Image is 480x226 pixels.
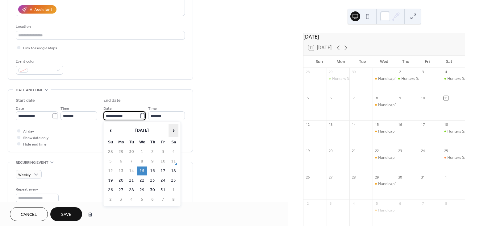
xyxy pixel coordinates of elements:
td: 14 [127,166,136,175]
div: 23 [398,149,402,153]
div: Handicap Trap League [373,102,396,108]
div: 8 [444,201,448,206]
span: Date and time [16,87,43,93]
div: 10 [421,96,425,101]
div: Handicap Trap League [378,155,417,160]
td: 3 [158,147,168,156]
div: 29 [374,175,379,179]
div: 22 [374,149,379,153]
td: 15 [137,166,147,175]
div: Handicap Trap League [378,102,417,108]
td: 1 [169,186,178,195]
td: 18 [169,166,178,175]
td: 5 [106,157,115,166]
td: 5 [137,195,147,204]
span: Date [103,105,112,112]
div: 30 [398,175,402,179]
span: › [169,124,178,137]
div: AI Assistant [30,7,52,13]
td: 4 [169,147,178,156]
td: 20 [116,176,126,185]
div: Repeat every [16,186,57,193]
div: 5 [305,96,310,101]
div: 2 [398,70,402,74]
div: Handicap Trap League [373,155,396,160]
td: 28 [106,147,115,156]
div: Mon [330,55,352,68]
div: 18 [444,122,448,127]
td: 21 [127,176,136,185]
div: 28 [351,175,356,179]
span: Show date only [23,135,48,141]
span: Hide end time [23,141,47,148]
div: 31 [421,175,425,179]
div: 8 [374,96,379,101]
th: Sa [169,138,178,147]
span: Time [61,105,69,112]
td: 11 [169,157,178,166]
div: 6 [398,201,402,206]
span: Save [61,212,71,218]
th: Th [148,138,157,147]
span: Link to Google Maps [23,45,57,51]
td: 29 [137,186,147,195]
td: 8 [169,195,178,204]
span: ‹ [106,124,115,137]
td: 8 [137,157,147,166]
td: 7 [127,157,136,166]
div: 17 [421,122,425,127]
td: 6 [116,157,126,166]
td: 19 [106,176,115,185]
div: 1 [444,175,448,179]
div: 27 [328,175,333,179]
th: Mo [116,138,126,147]
td: 25 [169,176,178,185]
div: 13 [328,122,333,127]
td: 30 [127,147,136,156]
div: 5 [374,201,379,206]
span: Date [16,105,24,112]
td: 1 [137,147,147,156]
div: Handicap Trap League [373,129,396,134]
th: We [137,138,147,147]
div: 15 [374,122,379,127]
div: Sun [308,55,330,68]
div: 9 [398,96,402,101]
div: Event color [16,58,62,65]
td: 17 [158,166,168,175]
div: 20 [328,149,333,153]
td: 3 [116,195,126,204]
div: 16 [398,122,402,127]
div: 3 [328,201,333,206]
div: Handicap Trap League [373,208,396,213]
td: 6 [148,195,157,204]
div: Tue [352,55,373,68]
div: 19 [305,149,310,153]
div: 24 [421,149,425,153]
th: [DATE] [116,124,168,137]
div: 14 [351,122,356,127]
td: 22 [137,176,147,185]
div: Handicap Trap League [378,76,417,81]
div: Handicap Trap League [378,181,417,187]
span: All day [23,128,34,135]
th: Su [106,138,115,147]
td: 28 [127,186,136,195]
div: Hunters Safety Full In Person Class [396,76,419,81]
div: Hunters Safety Full In Person Class [327,76,350,81]
td: 2 [106,195,115,204]
div: Hunters Safety Full In Person Class [442,76,465,81]
td: 29 [116,147,126,156]
td: 24 [158,176,168,185]
span: Cancel [21,212,37,218]
td: 10 [158,157,168,166]
th: Tu [127,138,136,147]
a: Cancel [10,207,48,221]
div: 3 [421,70,425,74]
td: 4 [127,195,136,204]
div: 1 [374,70,379,74]
div: 25 [444,149,448,153]
div: Start date [16,97,35,104]
div: Fri [417,55,438,68]
div: Handicap Trap League [373,76,396,81]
